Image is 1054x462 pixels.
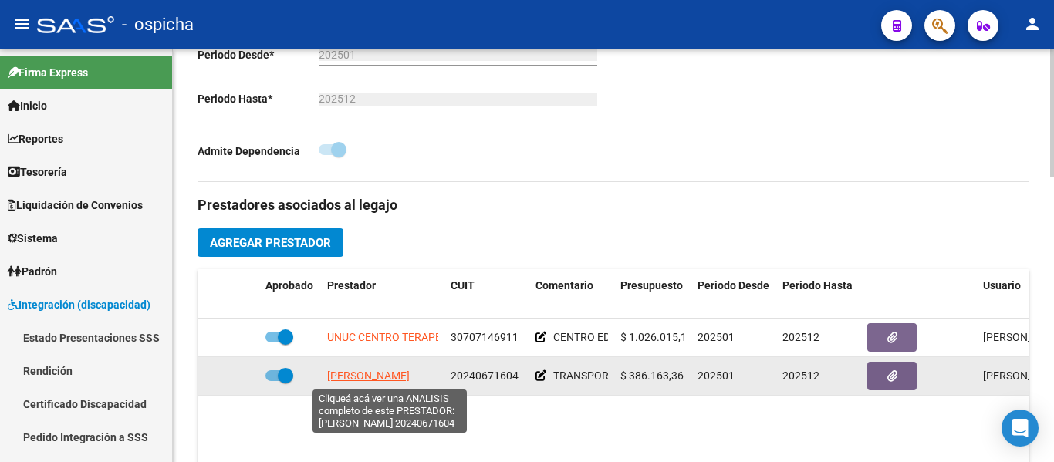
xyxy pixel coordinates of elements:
span: [PERSON_NAME] [327,369,410,382]
span: Usuario [983,279,1021,292]
span: UNUC CENTRO TERAPEUTICO S R L [327,331,498,343]
datatable-header-cell: Periodo Desde [691,269,776,320]
span: $ 1.026.015,15 [620,331,693,343]
datatable-header-cell: CUIT [444,269,529,320]
span: Firma Express [8,64,88,81]
span: - ospicha [122,8,194,42]
span: CENTRO EDUCATIVO TERAPEUTICO JD. CAT “A” [553,331,782,343]
h3: Prestadores asociados al legajo [198,194,1029,216]
p: Periodo Desde [198,46,319,63]
button: Agregar Prestador [198,228,343,257]
span: 202501 [698,369,735,382]
span: 202512 [782,369,819,382]
span: Sistema [8,230,58,247]
span: Prestador [327,279,376,292]
span: 202512 [782,331,819,343]
span: 20240671604 [451,369,519,382]
datatable-header-cell: Periodo Hasta [776,269,861,320]
span: Comentario [535,279,593,292]
span: Inicio [8,97,47,114]
span: $ 386.163,36 [620,369,684,382]
mat-icon: menu [12,15,31,33]
span: Integración (discapacidad) [8,296,150,313]
span: TRANSPORTE A CET UNUC 528 KM MENSUALES CON DEP [553,369,833,382]
span: Periodo Desde [698,279,769,292]
span: Reportes [8,130,63,147]
p: Periodo Hasta [198,90,319,107]
mat-icon: person [1023,15,1042,33]
span: Padrón [8,263,57,280]
span: CUIT [451,279,475,292]
span: Agregar Prestador [210,236,331,250]
p: Admite Dependencia [198,143,319,160]
datatable-header-cell: Presupuesto [614,269,691,320]
span: Liquidación de Convenios [8,197,143,214]
span: Aprobado [265,279,313,292]
div: Open Intercom Messenger [1002,410,1039,447]
datatable-header-cell: Comentario [529,269,614,320]
span: Tesorería [8,164,67,180]
datatable-header-cell: Aprobado [259,269,321,320]
span: Presupuesto [620,279,683,292]
span: 202501 [698,331,735,343]
datatable-header-cell: Prestador [321,269,444,320]
span: Periodo Hasta [782,279,853,292]
span: 30707146911 [451,331,519,343]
